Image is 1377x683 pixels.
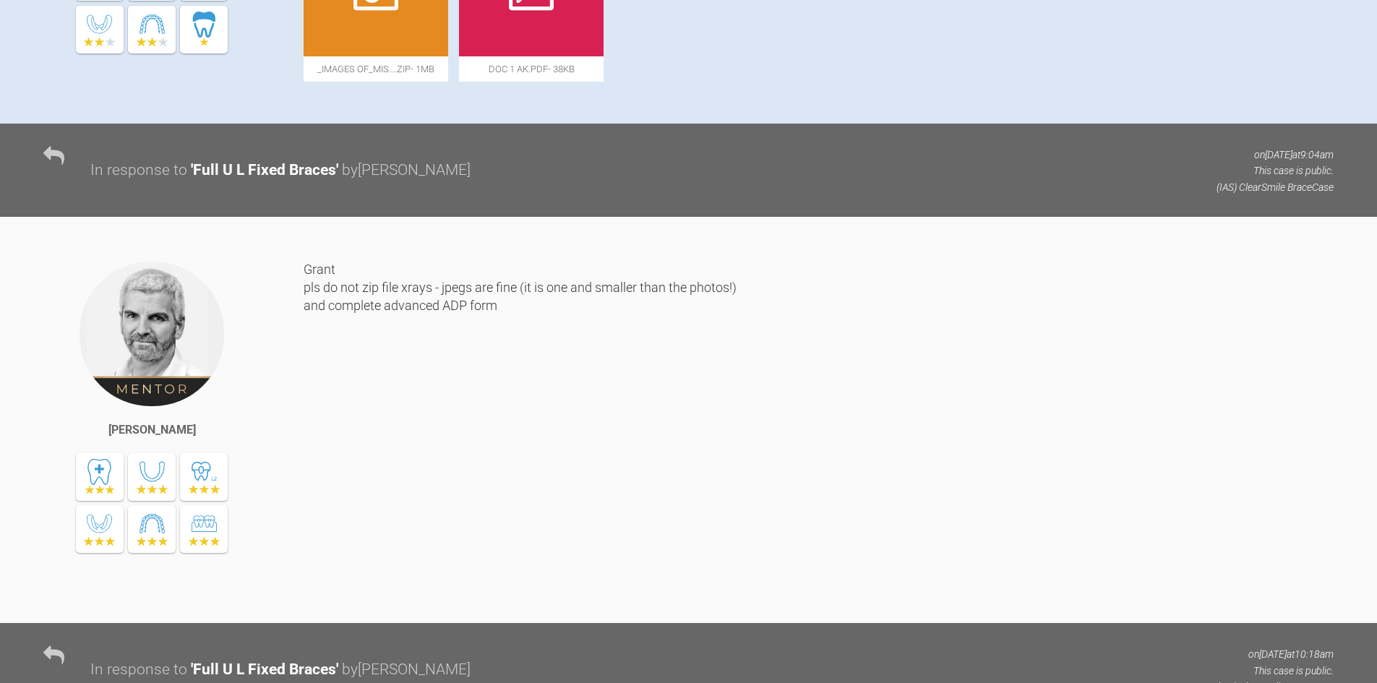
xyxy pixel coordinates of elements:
[1217,663,1334,679] p: This case is public.
[1217,646,1334,662] p: on [DATE] at 10:18am
[342,158,471,183] div: by [PERSON_NAME]
[1217,179,1334,195] p: (IAS) ClearSmile Brace Case
[191,658,338,682] div: ' Full U L Fixed Braces '
[1217,147,1334,163] p: on [DATE] at 9:04am
[191,158,338,183] div: ' Full U L Fixed Braces '
[459,56,604,82] span: doc 1 AK.pdf - 38KB
[304,260,1334,601] div: Grant pls do not zip file xrays - jpegs are fine (it is one and smaller than the photos!) and com...
[342,658,471,682] div: by [PERSON_NAME]
[78,260,226,408] img: Ross Hobson
[1217,163,1334,179] p: This case is public.
[90,158,187,183] div: In response to
[108,421,196,439] div: [PERSON_NAME]
[90,658,187,682] div: In response to
[304,56,448,82] span: _images of_Mis….zip - 1MB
